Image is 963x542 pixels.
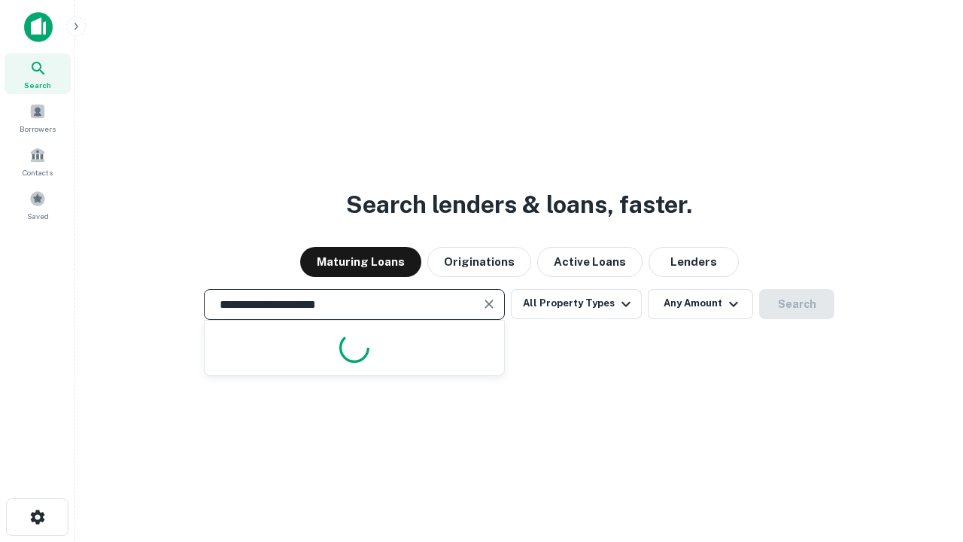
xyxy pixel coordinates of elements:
[537,247,643,277] button: Active Loans
[5,53,71,94] a: Search
[20,123,56,135] span: Borrowers
[346,187,692,223] h3: Search lenders & loans, faster.
[649,247,739,277] button: Lenders
[23,166,53,178] span: Contacts
[5,97,71,138] a: Borrowers
[27,210,49,222] span: Saved
[24,12,53,42] img: capitalize-icon.png
[300,247,421,277] button: Maturing Loans
[24,79,51,91] span: Search
[888,422,963,494] iframe: Chat Widget
[5,184,71,225] a: Saved
[511,289,642,319] button: All Property Types
[648,289,753,319] button: Any Amount
[427,247,531,277] button: Originations
[5,141,71,181] a: Contacts
[478,294,500,315] button: Clear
